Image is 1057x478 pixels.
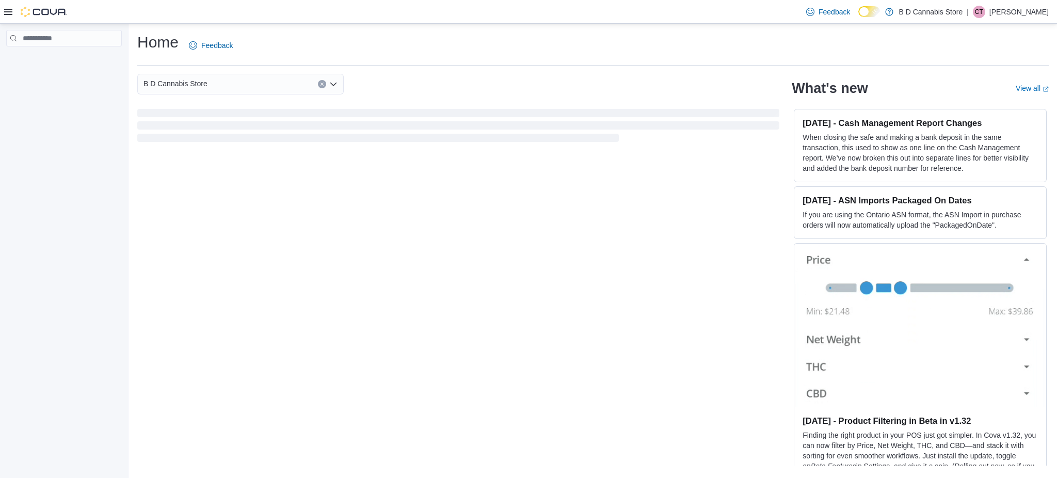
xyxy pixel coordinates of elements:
[329,80,338,88] button: Open list of options
[819,7,850,17] span: Feedback
[318,80,326,88] button: Clear input
[803,118,1038,128] h3: [DATE] - Cash Management Report Changes
[1043,86,1049,92] svg: External link
[1016,84,1049,92] a: View allExternal link
[803,195,1038,205] h3: [DATE] - ASN Imports Packaged On Dates
[6,49,122,73] nav: Complex example
[185,35,237,56] a: Feedback
[989,6,1049,18] p: [PERSON_NAME]
[858,6,880,17] input: Dark Mode
[973,6,985,18] div: Cody Tomlinson
[143,77,207,90] span: B D Cannabis Store
[137,111,779,144] span: Loading
[21,7,67,17] img: Cova
[967,6,969,18] p: |
[975,6,983,18] span: CT
[137,32,179,53] h1: Home
[803,416,1038,426] h3: [DATE] - Product Filtering in Beta in v1.32
[803,210,1038,230] p: If you are using the Ontario ASN format, the ASN Import in purchase orders will now automatically...
[792,80,868,97] h2: What's new
[899,6,963,18] p: B D Cannabis Store
[802,2,854,22] a: Feedback
[201,40,233,51] span: Feedback
[811,462,856,470] em: Beta Features
[803,132,1038,173] p: When closing the safe and making a bank deposit in the same transaction, this used to show as one...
